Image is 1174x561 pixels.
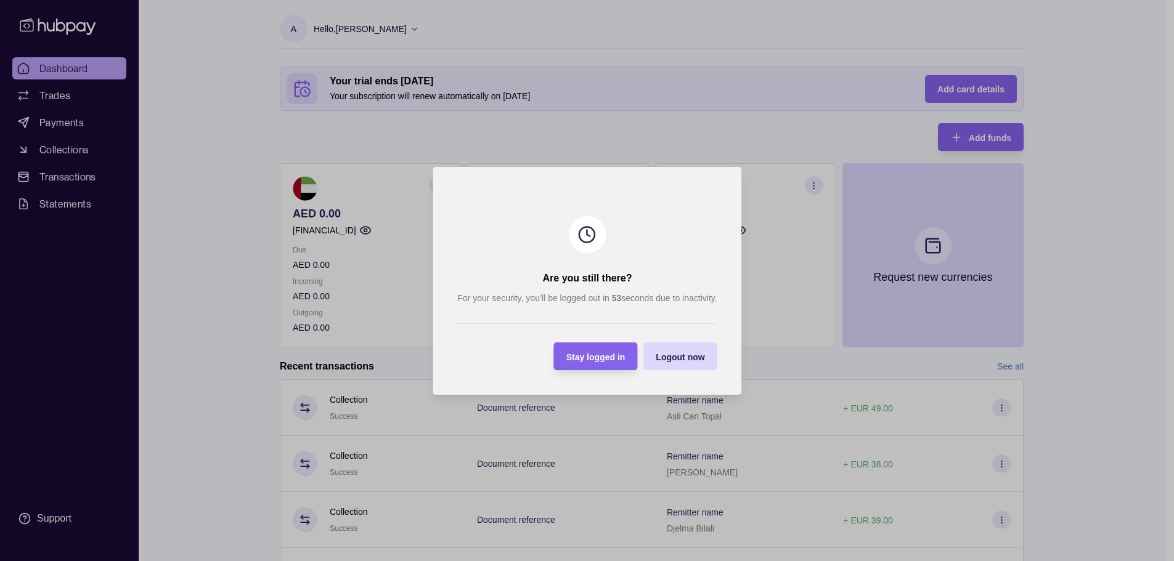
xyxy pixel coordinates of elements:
[656,352,704,361] span: Logout now
[553,342,637,370] button: Stay logged in
[611,293,621,303] strong: 53
[566,352,625,361] span: Stay logged in
[457,291,717,305] p: For your security, you’ll be logged out in seconds due to inactivity.
[542,272,632,285] h2: Are you still there?
[643,342,717,370] button: Logout now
